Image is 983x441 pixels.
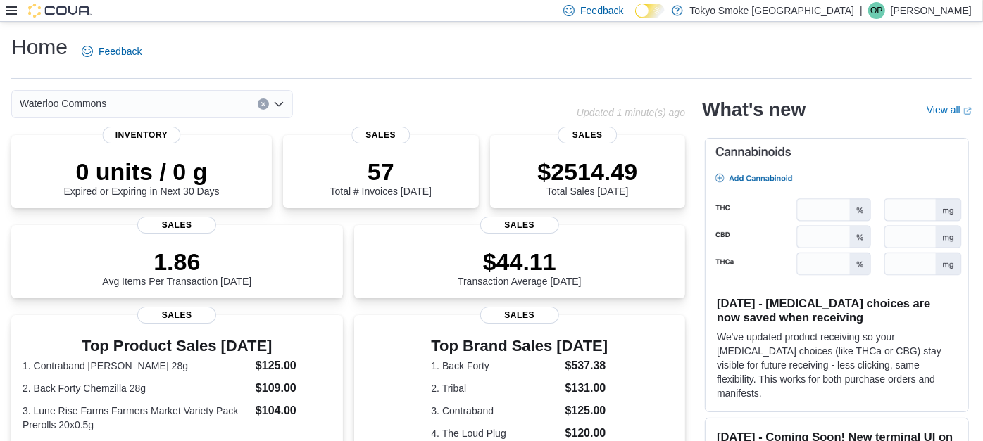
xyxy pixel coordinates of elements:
[702,98,806,121] h2: What's new
[431,381,559,395] dt: 2. Tribal
[23,404,250,432] dt: 3. Lune Rise Farms Farmers Market Variety Pack Prerolls 20x0.5g
[717,296,957,324] h3: [DATE] - [MEDICAL_DATA] choices are now saved when receiving
[103,127,181,143] span: Inventory
[256,402,332,419] dd: $104.00
[565,380,608,397] dd: $131.00
[23,338,332,354] h3: Top Product Sales [DATE]
[330,158,432,197] div: Total # Invoices [DATE]
[635,4,665,18] input: Dark Mode
[537,158,637,197] div: Total Sales [DATE]
[870,2,882,19] span: OP
[256,380,332,397] dd: $109.00
[273,98,284,110] button: Open list of options
[860,2,863,19] p: |
[431,359,559,373] dt: 1. Back Forty
[891,2,972,19] p: [PERSON_NAME]
[690,2,855,19] p: Tokyo Smoke [GEOGRAPHIC_DATA]
[102,248,251,276] p: 1.86
[537,158,637,186] p: $2514.49
[20,95,106,112] span: Waterloo Commons
[480,217,559,234] span: Sales
[717,330,957,400] p: We've updated product receiving so your [MEDICAL_DATA] choices (like THCa or CBG) stay visible fo...
[28,4,92,18] img: Cova
[580,4,623,18] span: Feedback
[11,33,68,61] h1: Home
[351,127,410,143] span: Sales
[76,37,147,65] a: Feedback
[102,248,251,287] div: Avg Items Per Transaction [DATE]
[458,248,582,276] p: $44.11
[64,158,220,186] p: 0 units / 0 g
[565,402,608,419] dd: $125.00
[458,248,582,287] div: Transaction Average [DATE]
[64,158,220,197] div: Expired or Expiring in Next 30 Days
[137,217,216,234] span: Sales
[431,404,559,418] dt: 3. Contraband
[565,357,608,374] dd: $537.38
[330,158,432,186] p: 57
[23,381,250,395] dt: 2. Back Forty Chemzilla 28g
[23,359,250,373] dt: 1. Contraband [PERSON_NAME] 28g
[963,107,972,115] svg: External link
[868,2,885,19] div: Owen Pfaff
[137,307,216,324] span: Sales
[431,426,559,440] dt: 4. The Loud Plug
[258,98,269,110] button: Clear input
[635,18,636,19] span: Dark Mode
[480,307,559,324] span: Sales
[927,104,972,115] a: View allExternal link
[558,127,617,143] span: Sales
[256,357,332,374] dd: $125.00
[577,107,685,118] p: Updated 1 minute(s) ago
[99,44,142,58] span: Feedback
[431,338,608,354] h3: Top Brand Sales [DATE]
